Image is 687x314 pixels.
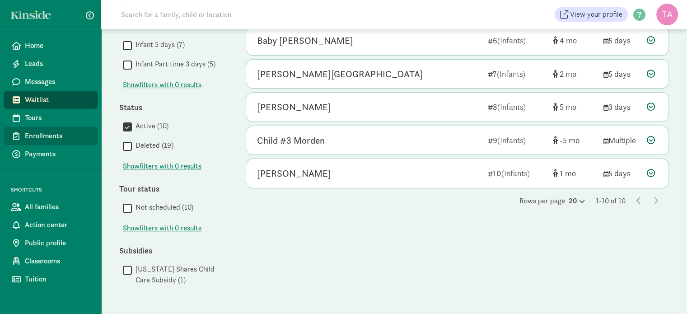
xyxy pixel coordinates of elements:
span: Show filters with 0 results [123,80,201,90]
label: [US_STATE] Shares Child Care Subsidy (1) [132,264,228,286]
div: Baby Ebben [257,33,353,48]
div: 7 [488,68,546,80]
div: Rows per page 1-10 of 10 [246,196,669,206]
a: Payments [4,145,98,163]
div: 5 days [603,34,640,47]
label: Infant 5 days (7) [132,39,185,50]
span: 5 [560,102,576,112]
a: Action center [4,216,98,234]
div: 10 [488,167,546,179]
span: Show filters with 0 results [123,161,201,172]
a: All families [4,198,98,216]
div: Tour status [119,183,228,195]
span: Waitlist [25,94,90,105]
span: -5 [560,135,580,145]
span: Public profile [25,238,90,248]
div: 5 days [603,68,640,80]
div: [object Object] [553,68,596,80]
span: All families [25,202,90,212]
div: 5 days [603,167,640,179]
span: View your profile [570,9,622,20]
span: (Infants) [497,35,526,46]
div: [object Object] [553,34,596,47]
span: (Infants) [497,135,526,145]
button: Showfilters with 0 results [123,223,201,234]
a: Tuition [4,270,98,288]
div: 6 [488,34,546,47]
div: 20 [569,196,585,206]
button: Showfilters with 0 results [123,80,201,90]
div: 3 days [603,101,640,113]
a: Leads [4,55,98,73]
span: Messages [25,76,90,87]
span: 1 [560,168,576,178]
a: Waitlist [4,91,98,109]
div: 8 [488,101,546,113]
span: Tours [25,112,90,123]
label: Infant Part time 3 days (5) [132,59,215,70]
a: Public profile [4,234,98,252]
span: 4 [560,35,577,46]
div: Josie Reahard [257,100,331,114]
button: Showfilters with 0 results [123,161,201,172]
span: Show filters with 0 results [123,223,201,234]
span: Tuition [25,274,90,285]
span: Enrollments [25,131,90,141]
span: Action center [25,220,90,230]
span: Payments [25,149,90,159]
div: [object Object] [553,167,596,179]
div: Scarlett McCarthy [257,166,331,181]
a: Messages [4,73,98,91]
a: Enrollments [4,127,98,145]
div: [object Object] [553,134,596,146]
label: Deleted (19) [132,140,173,151]
span: 2 [560,69,576,79]
div: Child #3 Morden [257,133,325,148]
label: Not scheduled (10) [132,202,193,213]
div: Emmett Ireland [257,67,423,81]
span: Classrooms [25,256,90,267]
a: View your profile [555,7,628,22]
span: Leads [25,58,90,69]
div: Status [119,101,228,113]
span: (Infants) [501,168,530,178]
span: (Infants) [497,69,525,79]
span: Home [25,40,90,51]
div: Subsidies [119,244,228,257]
iframe: Chat Widget [642,271,687,314]
a: Classrooms [4,252,98,270]
div: 9 [488,134,546,146]
div: Multiple [603,134,640,146]
div: [object Object] [553,101,596,113]
a: Tours [4,109,98,127]
input: Search for a family, child or location [116,5,369,23]
a: Home [4,37,98,55]
span: (Infants) [497,102,526,112]
label: Active (10) [132,121,168,131]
